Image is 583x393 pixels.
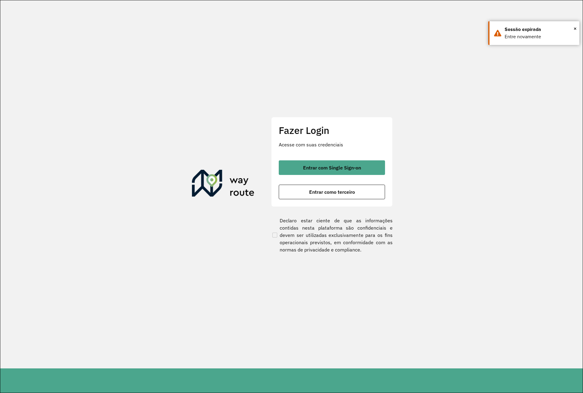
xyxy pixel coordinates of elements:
span: × [574,24,577,33]
div: Entre novamente [505,33,575,40]
label: Declaro estar ciente de que as informações contidas nesta plataforma são confidenciais e devem se... [271,217,393,253]
p: Acesse com suas credenciais [279,141,385,148]
span: Entrar como terceiro [309,190,355,194]
img: Roteirizador AmbevTech [192,170,254,199]
button: button [279,185,385,199]
button: Close [574,24,577,33]
span: Entrar com Single Sign-on [303,165,361,170]
h2: Fazer Login [279,125,385,136]
button: button [279,160,385,175]
div: Sessão expirada [505,26,575,33]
